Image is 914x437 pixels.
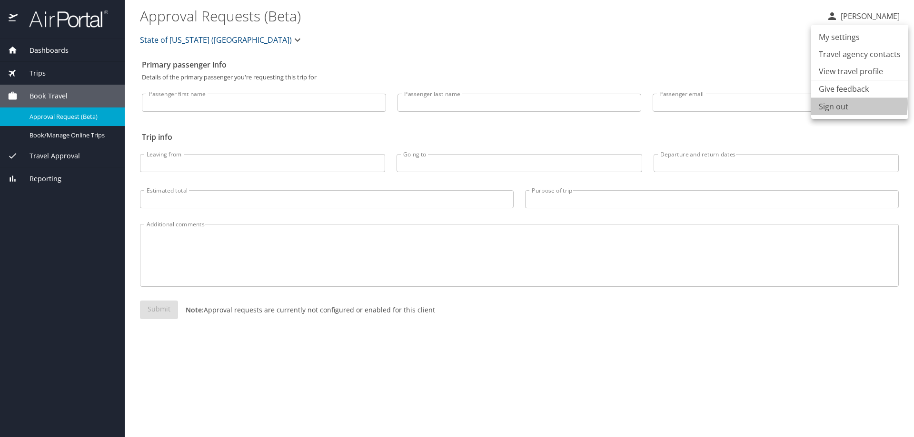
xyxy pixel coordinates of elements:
[819,83,869,95] a: Give feedback
[811,46,908,63] a: Travel agency contacts
[811,63,908,80] a: View travel profile
[811,98,908,115] li: Sign out
[811,29,908,46] a: My settings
